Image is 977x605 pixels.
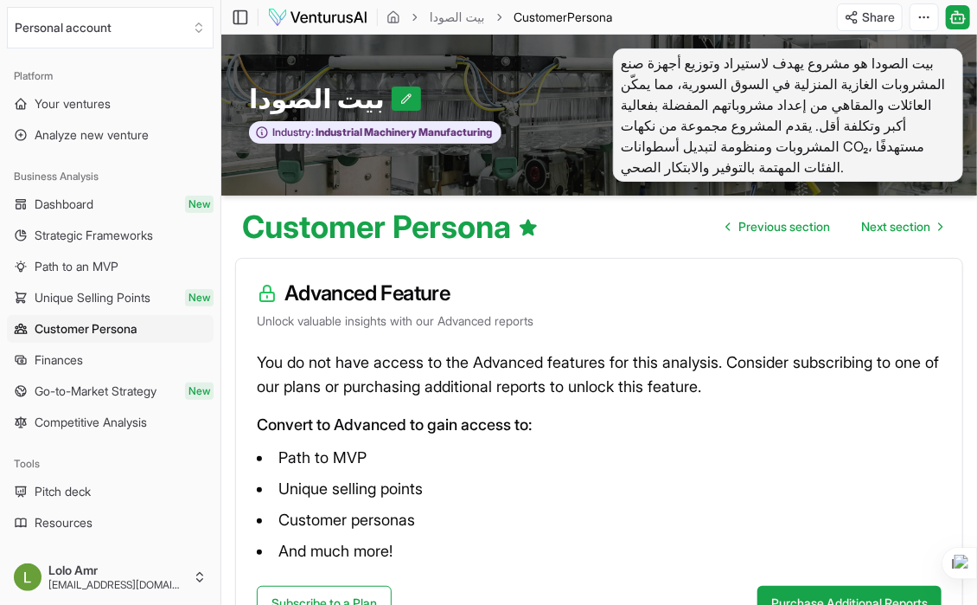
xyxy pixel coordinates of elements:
div: Platform [7,62,214,90]
span: Resources [35,514,93,531]
span: Share [862,9,895,26]
span: بيت الصودا هو مشروع يهدف لاستيراد وتوزيع أجهزة صنع المشروبات الغازية المنزلية في السوق السورية، م... [613,48,963,182]
a: Path to an MVP [7,253,214,280]
span: Lolo Amr [48,563,186,578]
p: Convert to Advanced to gain access to: [257,413,942,437]
span: Industrial Machinery Manufacturing [314,126,492,139]
span: New [185,289,214,306]
a: Analyze new venture [7,121,214,149]
div: Business Analysis [7,163,214,190]
a: Customer Persona [7,315,214,343]
span: Unique Selling Points [35,289,150,306]
span: Customer [514,10,568,24]
span: Analyze new venture [35,126,149,144]
span: New [185,383,214,400]
span: Customer Persona [35,320,137,338]
li: And much more! [257,537,942,565]
a: Finances [7,346,214,374]
a: Competitive Analysis [7,409,214,436]
span: Dashboard [35,196,93,213]
span: Finances [35,351,83,369]
span: Previous section [738,218,830,235]
span: Industry: [272,126,314,139]
nav: breadcrumb [386,9,613,26]
span: Your ventures [35,95,111,113]
span: Path to an MVP [35,258,118,275]
nav: pagination [712,209,956,244]
button: Industry:Industrial Machinery Manufacturing [249,121,501,145]
p: Unlock valuable insights with our Advanced reports [257,312,942,330]
li: Path to MVP [257,444,942,472]
p: You do not have access to the Advanced features for this analysis. Consider subscribing to one of... [257,351,942,399]
span: Next section [861,218,930,235]
a: Strategic Frameworks [7,222,214,249]
span: بيت الصودا [249,83,392,114]
div: Tools [7,450,214,478]
a: Go to previous page [712,209,844,244]
a: بيت الصودا [430,9,485,26]
span: Go-to-Market Strategy [35,383,156,400]
button: Lolo Amr[EMAIL_ADDRESS][DOMAIN_NAME] [7,557,214,598]
h1: Customer Persona [242,209,539,244]
a: Your ventures [7,90,214,118]
button: Select an organization [7,7,214,48]
span: CustomerPersona [514,9,613,26]
span: New [185,196,214,213]
span: Competitive Analysis [35,414,147,431]
a: Pitch deck [7,478,214,505]
button: Share [837,3,903,31]
span: [EMAIL_ADDRESS][DOMAIN_NAME] [48,578,186,592]
li: Unique selling points [257,475,942,503]
img: ACg8ocIXj0e54p9DuPn8t1yj9NdWHgbmf9hs59jO62Gl0s0WZF655Q=s96-c [14,563,42,591]
a: DashboardNew [7,190,214,218]
h3: Advanced Feature [257,280,942,307]
a: Go to next page [847,209,956,244]
a: Unique Selling PointsNew [7,284,214,312]
a: Resources [7,509,214,537]
span: Strategic Frameworks [35,227,153,244]
a: Go-to-Market StrategyNew [7,377,214,405]
span: Pitch deck [35,483,91,500]
li: Customer personas [257,506,942,534]
img: logo [267,7,368,28]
